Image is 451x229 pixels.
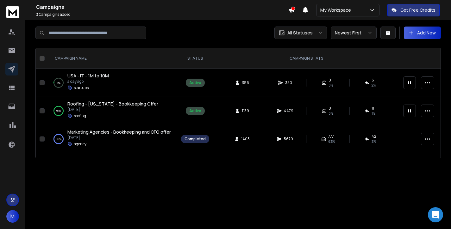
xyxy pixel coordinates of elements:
[320,7,354,13] p: My Workspace
[372,111,375,116] span: 1 %
[6,210,19,223] button: M
[387,4,440,16] button: Get Free Credits
[372,78,374,83] span: 6
[372,83,376,88] span: 2 %
[67,101,158,107] a: Roofing - [US_STATE] - Bookkeeping Offer
[185,136,206,142] div: Completed
[36,12,288,17] p: Campaigns added
[372,106,374,111] span: 11
[67,73,109,79] a: USA - IT - 1M to 10M
[241,136,250,142] span: 1405
[331,27,377,39] button: Newest First
[329,78,331,83] span: 0
[328,139,335,144] span: 63 %
[372,139,376,144] span: 3 %
[47,125,177,153] td: 100%Marketing Agencies - Bookkeeping and CFO offer[DATE]agency
[47,69,177,97] td: 4%USA - IT - 1M to 10Ma day agostartups
[285,80,292,85] span: 350
[284,108,293,113] span: 4479
[400,7,435,13] p: Get Free Credits
[177,48,213,69] th: STATUS
[329,83,333,88] span: 0%
[74,113,86,118] p: roofing
[284,136,293,142] span: 5679
[189,108,201,113] div: Active
[47,48,177,69] th: CAMPAIGN NAME
[328,134,334,139] span: 777
[329,111,333,116] span: 0%
[404,27,441,39] button: Add New
[36,3,288,11] h1: Campaigns
[213,48,399,69] th: CAMPAIGN STATS
[189,80,201,85] div: Active
[74,85,89,90] p: startups
[67,107,158,112] p: [DATE]
[242,80,249,85] span: 386
[6,6,19,18] img: logo
[372,134,376,139] span: 42
[67,129,171,135] a: Marketing Agencies - Bookkeeping and CFO offer
[329,106,331,111] span: 0
[428,207,443,222] div: Open Intercom Messenger
[67,135,171,140] p: [DATE]
[56,108,61,114] p: 97 %
[67,79,109,84] p: a day ago
[47,97,177,125] td: 97%Roofing - [US_STATE] - Bookkeeping Offer[DATE]roofing
[74,142,86,147] p: agency
[56,136,61,142] p: 100 %
[242,108,249,113] span: 1139
[36,12,38,17] span: 3
[57,80,60,86] p: 4 %
[287,30,313,36] p: All Statuses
